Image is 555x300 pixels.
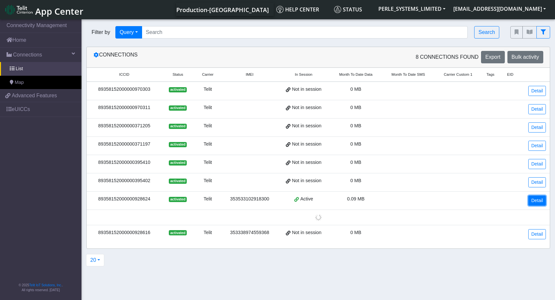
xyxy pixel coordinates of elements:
[292,122,321,130] span: Not in session
[528,196,546,206] a: Detail
[86,28,115,36] span: Filter by
[350,123,361,128] span: 0 MB
[172,72,183,77] span: Status
[510,26,550,39] div: fitlers menu
[91,159,158,166] div: 89358152000000395410
[331,3,374,16] a: Status
[91,177,158,184] div: 89358152000000395402
[474,26,499,39] button: Search
[91,104,158,111] div: 89358152000000970311
[350,87,361,92] span: 0 MB
[274,3,331,16] a: Help center
[115,26,142,39] button: Query
[88,51,318,63] div: Connections
[334,6,341,13] img: status.svg
[198,86,218,93] div: Telit
[350,141,361,147] span: 0 MB
[5,3,82,17] a: App Center
[292,104,321,111] span: Not in session
[119,72,129,77] span: ICCID
[226,196,274,203] div: 353533102918300
[295,72,313,77] span: In Session
[169,230,187,235] span: activated
[91,122,158,130] div: 89358152000000371205
[485,54,500,60] span: Export
[339,72,372,77] span: Month To Date Data
[15,79,24,86] span: Map
[198,122,218,130] div: Telit
[169,197,187,202] span: activated
[176,6,269,14] span: Production-[GEOGRAPHIC_DATA]
[292,177,321,184] span: Not in session
[276,6,284,13] img: knowledge.svg
[292,229,321,236] span: Not in session
[169,124,187,129] span: activated
[350,230,361,235] span: 0 MB
[198,196,218,203] div: Telit
[528,104,546,114] a: Detail
[528,141,546,151] a: Detail
[374,3,449,15] button: PERLE_SYSTEMS_LIMITED
[202,72,213,77] span: Carrier
[292,159,321,166] span: Not in session
[169,179,187,184] span: activated
[512,54,539,60] span: Bulk activity
[300,196,313,203] span: Active
[347,196,365,201] span: 0.09 MB
[169,87,187,92] span: activated
[334,6,362,13] span: Status
[276,6,319,13] span: Help center
[416,53,478,61] span: 8 Connections found
[91,141,158,148] div: 89358152000000371197
[29,283,62,287] a: Telit IoT Solutions, Inc.
[198,229,218,236] div: Telit
[507,72,513,77] span: EID
[350,178,361,183] span: 0 MB
[5,5,33,15] img: logo-telit-cinterion-gw-new.png
[198,159,218,166] div: Telit
[226,229,274,236] div: 353338974559368
[391,72,425,77] span: Month To Date SMS
[198,141,218,148] div: Telit
[176,3,269,16] a: Your current platform instance
[350,105,361,110] span: 0 MB
[487,72,494,77] span: Tags
[481,51,504,63] button: Export
[528,122,546,133] a: Detail
[198,177,218,184] div: Telit
[507,51,543,63] button: Bulk activity
[350,160,361,165] span: 0 MB
[13,51,42,59] span: Connections
[198,104,218,111] div: Telit
[91,229,158,236] div: 89358152000000928616
[91,196,158,203] div: 89358152000000928624
[292,141,321,148] span: Not in session
[12,92,57,100] span: Advanced Features
[91,86,158,93] div: 89358152000000970303
[169,160,187,166] span: activated
[169,105,187,111] span: activated
[86,254,104,266] button: 20
[35,5,83,17] span: App Center
[528,86,546,96] a: Detail
[444,72,473,77] span: Carrier Custom 1
[292,86,321,93] span: Not in session
[142,26,468,39] input: Search...
[528,159,546,169] a: Detail
[528,229,546,239] a: Detail
[449,3,550,15] button: [EMAIL_ADDRESS][DOMAIN_NAME]
[528,177,546,187] a: Detail
[246,72,254,77] span: IMEI
[169,142,187,147] span: activated
[16,65,23,72] span: List
[315,214,322,221] img: loading.gif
